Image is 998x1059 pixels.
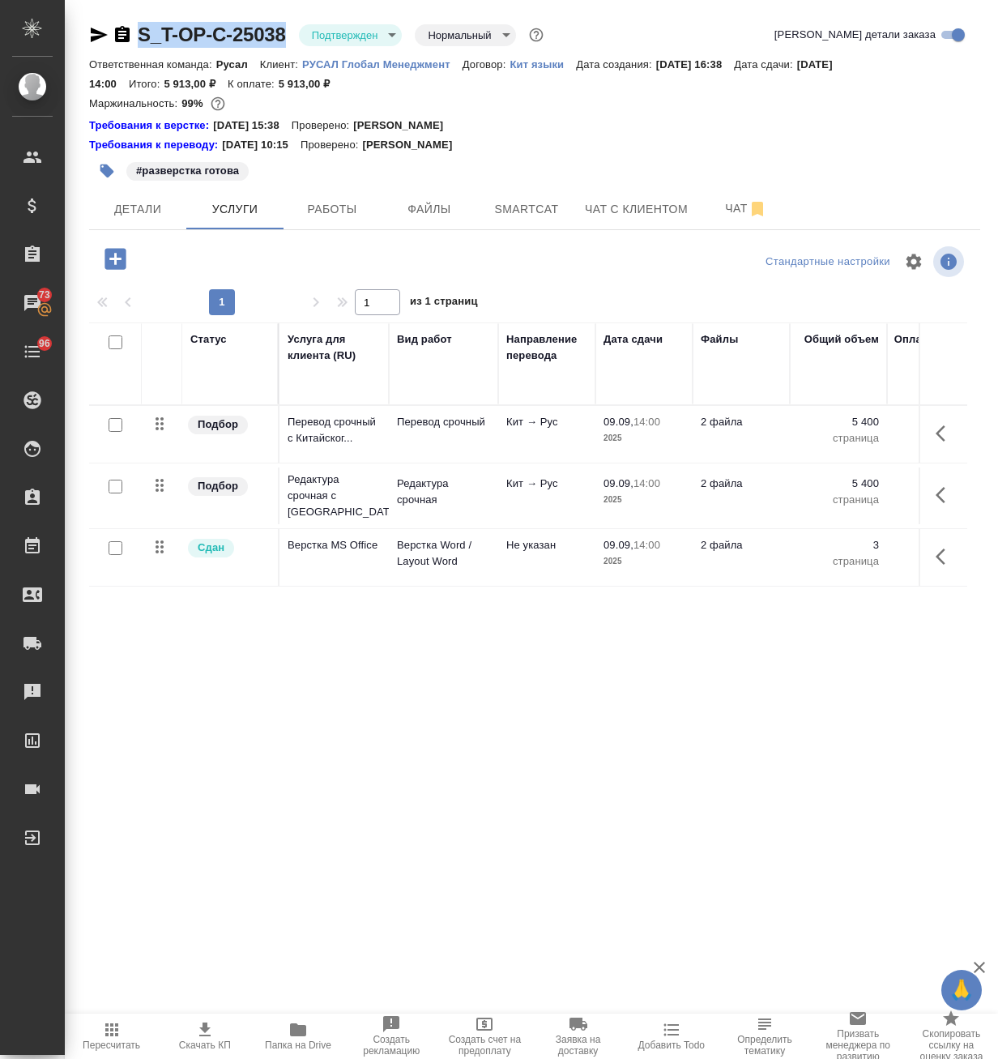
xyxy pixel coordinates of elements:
[216,58,260,70] p: Русал
[926,537,965,576] button: Показать кнопки
[397,331,452,348] div: Вид работ
[4,331,61,372] a: 96
[506,476,587,492] p: Кит → Рус
[633,477,660,489] p: 14:00
[895,430,976,446] p: страница
[397,537,490,570] p: Верстка Word / Layout Word
[448,1034,522,1057] span: Создать счет на предоплату
[196,199,274,220] span: Услуги
[251,1014,344,1059] button: Папка на Drive
[198,540,224,556] p: Сдан
[438,1014,531,1059] button: Создать счет на предоплату
[798,553,879,570] p: страница
[603,331,663,348] div: Дата сдачи
[541,1034,615,1057] span: Заявка на доставку
[89,137,222,153] a: Требования к переводу:
[29,335,60,352] span: 96
[633,416,660,428] p: 14:00
[83,1040,140,1051] span: Пересчитать
[701,476,782,492] p: 2 файла
[603,492,685,508] p: 2025
[265,1040,331,1051] span: Папка на Drive
[288,472,381,520] p: Редактура срочная с [GEOGRAPHIC_DATA]...
[93,242,138,275] button: Добавить услугу
[941,970,982,1010] button: 🙏
[926,476,965,515] button: Показать кнопки
[4,283,61,323] a: 73
[129,78,164,90] p: Итого:
[213,117,292,134] p: [DATE] 15:38
[707,199,785,219] span: Чат
[656,58,735,70] p: [DATE] 16:38
[302,57,463,70] a: РУСАЛ Глобал Менеджмент
[397,414,490,430] p: Перевод срочный
[701,537,782,553] p: 2 файла
[926,414,965,453] button: Показать кнопки
[179,1040,231,1051] span: Скачать КП
[798,476,879,492] p: 5 400
[292,117,354,134] p: Проверено:
[164,78,228,90] p: 5 913,00 ₽
[894,242,933,281] span: Настроить таблицу
[895,537,976,553] p: 3
[798,537,879,553] p: 3
[510,58,576,70] p: Кит языки
[307,28,383,42] button: Подтвержден
[531,1014,625,1059] button: Заявка на доставку
[895,414,976,430] p: 3
[288,537,381,553] p: Верстка MS Office
[948,973,975,1007] span: 🙏
[734,58,796,70] p: Дата сдачи:
[415,24,515,46] div: Подтвержден
[798,492,879,508] p: страница
[506,537,587,553] p: Не указан
[99,199,177,220] span: Детали
[812,1014,905,1059] button: Призвать менеджера по развитию
[113,25,132,45] button: Скопировать ссылку
[506,414,587,430] p: Кит → Рус
[510,57,576,70] a: Кит языки
[299,24,403,46] div: Подтвержден
[603,430,685,446] p: 2025
[576,58,655,70] p: Дата создания:
[228,78,279,90] p: К оплате:
[701,414,782,430] p: 2 файла
[136,163,239,179] p: #разверстка готова
[222,137,301,153] p: [DATE] 10:15
[933,246,967,277] span: Посмотреть информацию
[288,331,381,364] div: Услуга для клиента (RU)
[279,78,343,90] p: 5 913,00 ₽
[89,97,181,109] p: Маржинальность:
[804,331,879,348] div: Общий объем
[355,1034,429,1057] span: Создать рекламацию
[798,414,879,430] p: 5 400
[190,331,227,348] div: Статус
[65,1014,158,1059] button: Пересчитать
[260,58,302,70] p: Клиент:
[302,58,463,70] p: РУСАЛ Глобал Менеджмент
[585,199,688,220] span: Чат с клиентом
[761,250,894,275] div: split button
[410,292,478,315] span: из 1 страниц
[89,153,125,189] button: Добавить тэг
[89,25,109,45] button: Скопировать ссылку для ЯМессенджера
[603,416,633,428] p: 09.09,
[293,199,371,220] span: Работы
[362,137,464,153] p: [PERSON_NAME]
[390,199,468,220] span: Файлы
[701,331,738,348] div: Файлы
[603,477,633,489] p: 09.09,
[29,287,60,303] span: 73
[89,117,213,134] a: Требования к верстке:
[905,1014,998,1059] button: Скопировать ссылку на оценку заказа
[158,1014,251,1059] button: Скачать КП
[727,1034,801,1057] span: Определить тематику
[506,331,587,364] div: Направление перевода
[138,23,286,45] a: S_T-OP-C-25038
[288,414,381,446] p: Перевод срочный с Китайског...
[345,1014,438,1059] button: Создать рекламацию
[423,28,496,42] button: Нормальный
[603,553,685,570] p: 2025
[718,1014,811,1059] button: Определить тематику
[774,27,936,43] span: [PERSON_NAME] детали заказа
